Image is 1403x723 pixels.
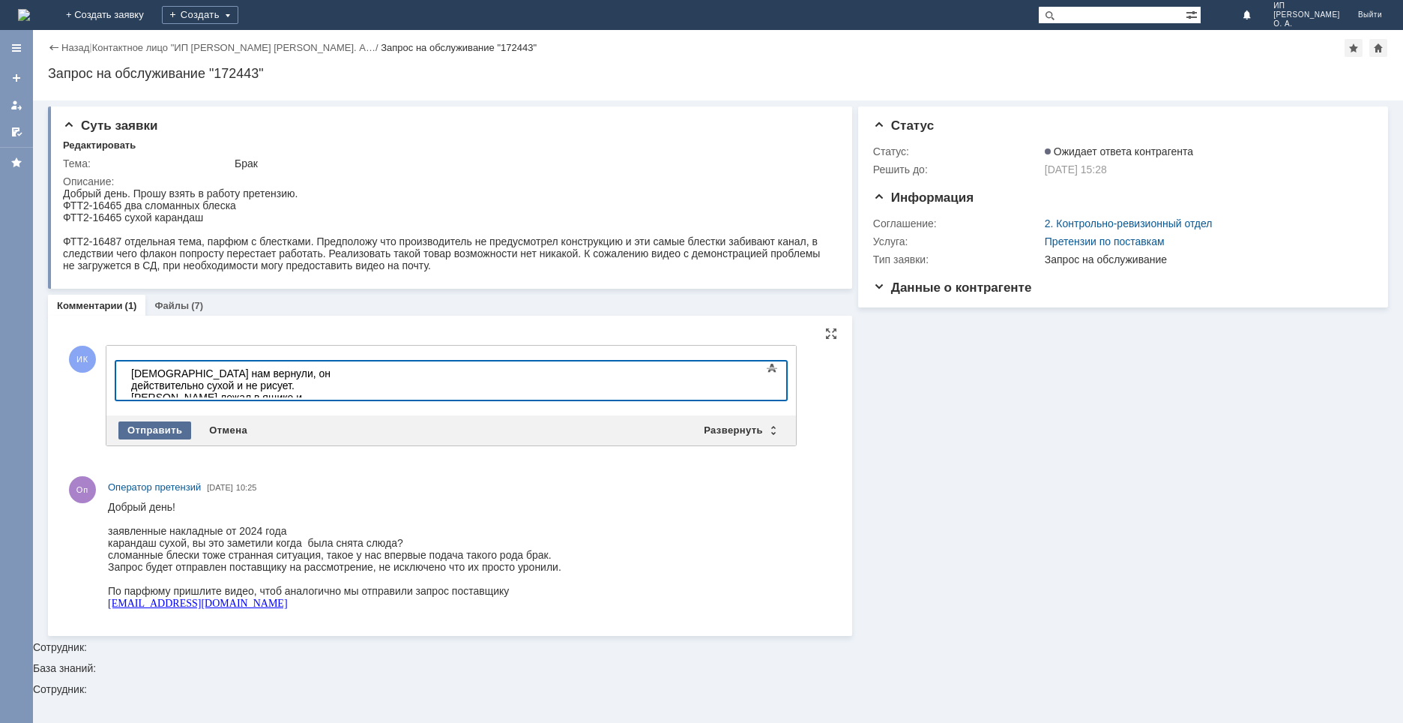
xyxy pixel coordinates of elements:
[57,300,123,311] a: Комментарии
[4,120,28,144] a: Мои согласования
[48,66,1388,81] div: Запрос на обслуживание "172443"
[1273,1,1340,10] span: ИП
[33,684,1403,694] div: Сотрудник:
[873,217,1042,229] div: Соглашение:
[69,346,96,373] span: ИК
[125,300,137,311] div: (1)
[63,139,136,151] div: Редактировать
[873,253,1042,265] div: Тип заявки:
[873,145,1042,157] div: Статус:
[1045,163,1107,175] span: [DATE] 15:28
[1273,19,1340,28] span: О. А.
[1186,7,1201,21] span: Расширенный поиск
[33,663,1403,673] div: База знаний:
[18,9,30,21] img: logo
[236,483,257,492] span: 10:25
[381,42,537,53] div: Запрос на обслуживание "172443"
[4,93,28,117] a: Мои заявки
[873,163,1042,175] div: Решить до:
[6,6,219,90] div: [DEMOGRAPHIC_DATA] нам вернули, он действительно сухой и не рисует. [PERSON_NAME] лежал в ящике и...
[207,483,233,492] span: [DATE]
[18,9,30,21] a: Перейти на домашнюю страницу
[63,157,232,169] div: Тема:
[1045,253,1366,265] div: Запрос на обслуживание
[1045,235,1165,247] a: Претензии по поставкам
[162,6,238,24] div: Создать
[873,118,934,133] span: Статус
[154,300,189,311] a: Файлы
[1045,217,1213,229] a: 2. Контрольно-ревизионный отдел
[61,42,89,53] a: Назад
[1045,145,1193,157] span: Ожидает ответа контрагента
[873,235,1042,247] div: Услуга:
[4,66,28,90] a: Создать заявку
[108,481,201,493] span: Оператор претензий
[1345,39,1363,57] div: Добавить в избранное
[825,328,837,340] div: На всю страницу
[763,359,781,377] span: Показать панель инструментов
[873,280,1032,295] span: Данные о контрагенте
[92,42,381,53] div: /
[92,42,375,53] a: Контактное лицо "ИП [PERSON_NAME] [PERSON_NAME]. А…
[235,157,829,169] div: Брак
[89,41,91,52] div: |
[108,480,201,495] a: Оператор претензий
[1273,10,1340,19] span: [PERSON_NAME]
[63,118,157,133] span: Суть заявки
[33,100,1403,652] div: Сотрудник:
[63,175,832,187] div: Описание:
[873,190,974,205] span: Информация
[1369,39,1387,57] div: Сделать домашней страницей
[191,300,203,311] div: (7)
